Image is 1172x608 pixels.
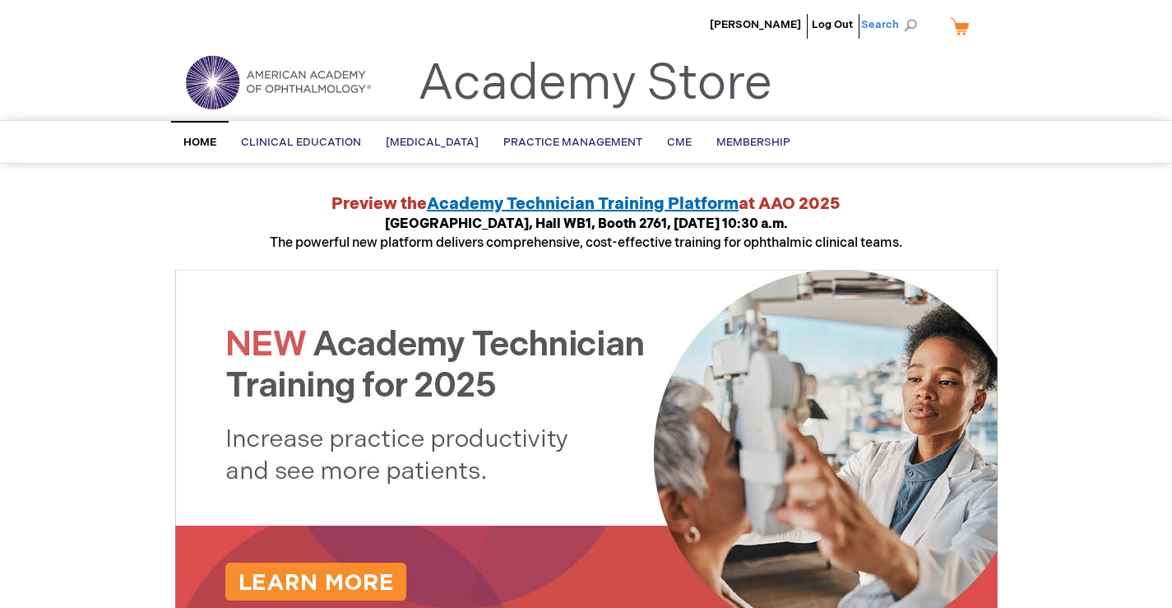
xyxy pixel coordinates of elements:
[861,8,924,41] span: Search
[385,216,788,232] strong: [GEOGRAPHIC_DATA], Hall WB1, Booth 2761, [DATE] 10:30 a.m.
[331,194,841,214] strong: Preview the at AAO 2025
[386,136,479,149] span: [MEDICAL_DATA]
[710,18,801,31] a: [PERSON_NAME]
[427,194,739,214] a: Academy Technician Training Platform
[418,54,772,114] a: Academy Store
[503,136,642,149] span: Practice Management
[241,136,361,149] span: Clinical Education
[183,136,216,149] span: Home
[716,136,790,149] span: Membership
[812,18,853,31] a: Log Out
[667,136,692,149] span: CME
[270,216,902,251] span: The powerful new platform delivers comprehensive, cost-effective training for ophthalmic clinical...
